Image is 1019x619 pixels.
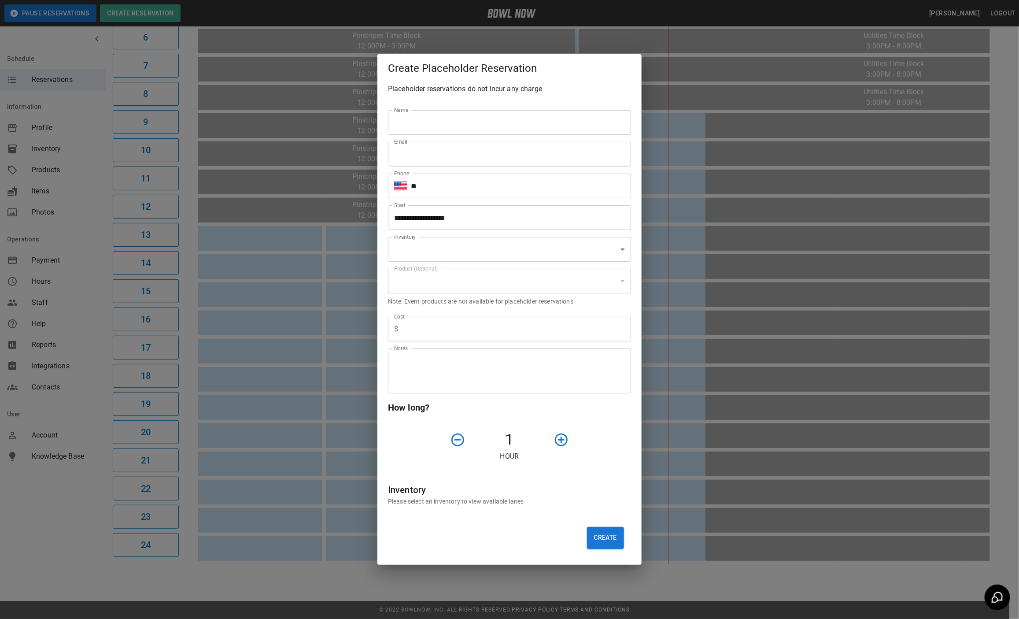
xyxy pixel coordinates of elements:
[388,269,631,293] div: ​
[394,324,398,334] p: $
[394,179,407,193] button: Select country
[394,201,406,209] label: Start
[388,400,631,415] h6: How long?
[587,527,624,549] button: Create
[388,237,631,262] div: ​
[388,483,631,497] h6: Inventory
[388,61,631,75] h5: Create Placeholder Reservation
[388,451,631,462] p: Hour
[388,205,625,230] input: Choose date, selected date is Oct 8, 2025
[388,297,631,306] p: Note: Event products are not available for placeholder reservations
[469,430,550,449] h4: 1
[388,497,631,506] p: Please select an inventory to view available lanes
[388,83,631,95] h6: Placeholder reservations do not incur any charge
[394,170,409,177] label: Phone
